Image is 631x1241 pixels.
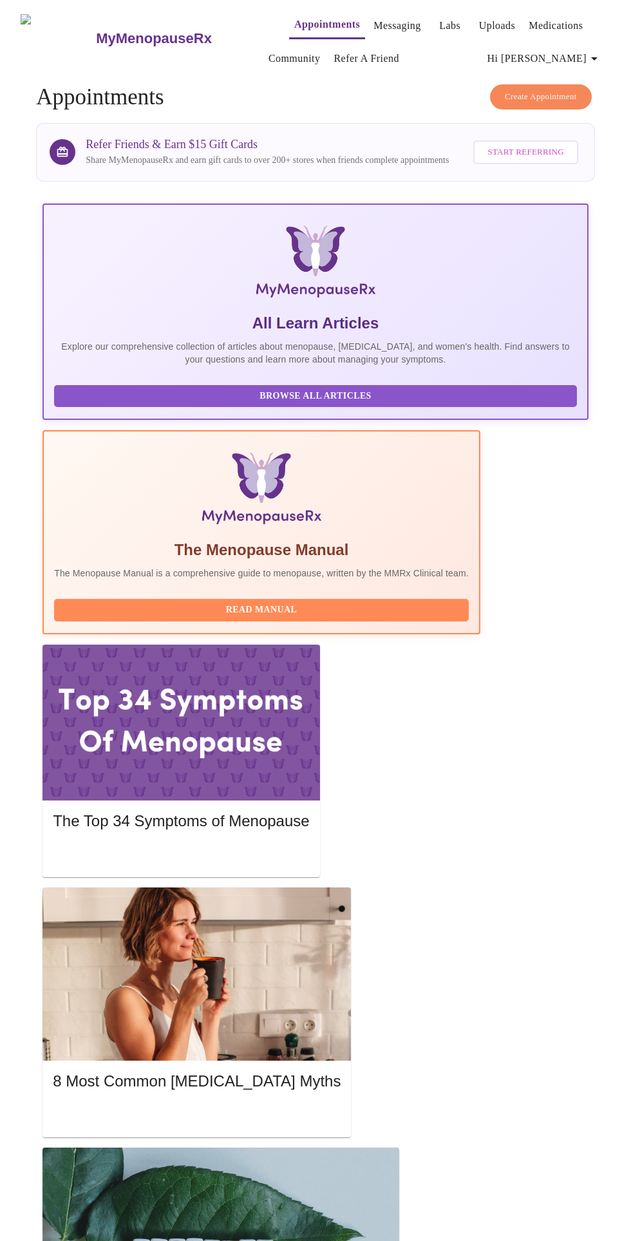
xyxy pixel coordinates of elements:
[474,13,521,39] button: Uploads
[53,843,309,866] button: Read More
[473,140,578,164] button: Start Referring
[53,811,309,831] h5: The Top 34 Symptoms of Menopause
[54,340,577,366] p: Explore our comprehensive collection of articles about menopause, [MEDICAL_DATA], and women's hea...
[54,385,577,408] button: Browse All Articles
[96,30,212,47] h3: MyMenopauseRx
[529,17,583,35] a: Medications
[54,313,577,334] h5: All Learn Articles
[21,14,95,62] img: MyMenopauseRx Logo
[490,84,592,109] button: Create Appointment
[36,84,595,110] h4: Appointments
[479,17,516,35] a: Uploads
[86,138,449,151] h3: Refer Friends & Earn $15 Gift Cards
[368,13,426,39] button: Messaging
[54,567,469,580] p: The Menopause Manual is a comprehensive guide to menopause, written by the MMRx Clinical team.
[54,599,469,621] button: Read Manual
[470,134,581,171] a: Start Referring
[289,12,365,39] button: Appointments
[53,1071,341,1092] h5: 8 Most Common [MEDICAL_DATA] Myths
[53,848,312,858] a: Read More
[120,452,402,529] img: Menopause Manual
[294,15,360,33] a: Appointments
[86,154,449,167] p: Share MyMenopauseRx and earn gift cards to over 200+ stores when friends complete appointments
[487,50,602,68] span: Hi [PERSON_NAME]
[334,50,399,68] a: Refer a Friend
[54,603,472,614] a: Read Manual
[328,46,404,71] button: Refer a Friend
[67,388,564,404] span: Browse All Articles
[429,13,471,39] button: Labs
[54,540,469,560] h5: The Menopause Manual
[66,846,296,862] span: Read More
[67,602,456,618] span: Read Manual
[439,17,460,35] a: Labs
[54,390,580,401] a: Browse All Articles
[268,50,321,68] a: Community
[137,225,495,303] img: MyMenopauseRx Logo
[95,16,263,61] a: MyMenopauseRx
[482,46,607,71] button: Hi [PERSON_NAME]
[505,90,577,104] span: Create Appointment
[487,145,563,160] span: Start Referring
[263,46,326,71] button: Community
[53,1104,341,1126] button: Read More
[373,17,420,35] a: Messaging
[66,1107,328,1123] span: Read More
[523,13,588,39] button: Medications
[53,1108,344,1119] a: Read More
